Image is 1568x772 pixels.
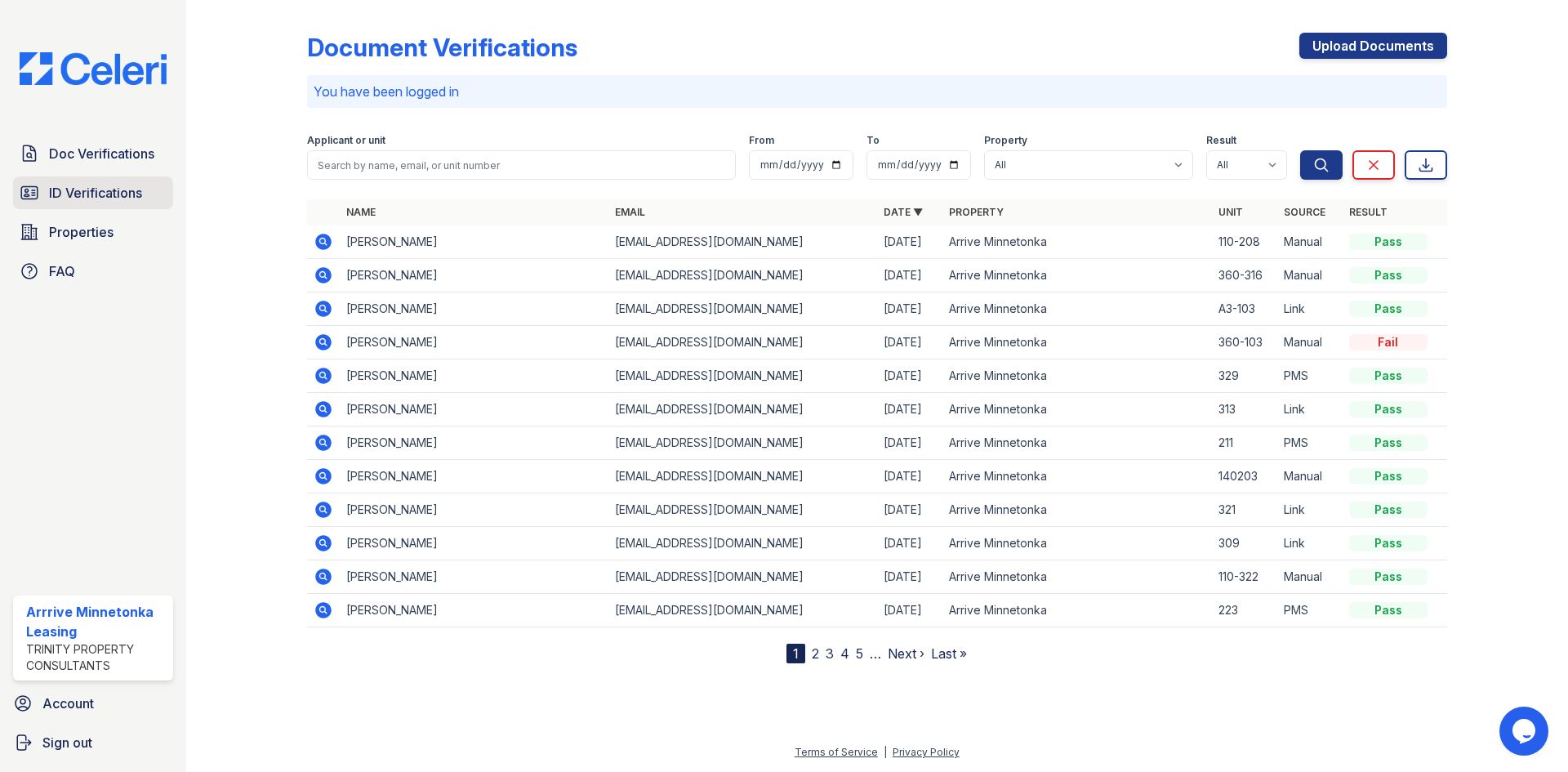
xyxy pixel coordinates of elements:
img: CE_Logo_Blue-a8612792a0a2168367f1c8372b55b34899dd931a85d93a1a3d3e32e68fde9ad4.png [7,52,180,85]
td: 360-103 [1212,326,1277,359]
a: Date ▼ [884,206,923,218]
a: Next › [888,645,924,662]
td: Manual [1277,259,1343,292]
a: Sign out [7,726,180,759]
td: [PERSON_NAME] [340,225,608,259]
label: From [749,134,774,147]
td: [DATE] [877,594,942,627]
a: Terms of Service [795,746,878,758]
td: Arrive Minnetonka [942,460,1211,493]
a: Unit [1218,206,1243,218]
td: Arrive Minnetonka [942,560,1211,594]
div: Pass [1349,602,1428,618]
td: Manual [1277,326,1343,359]
td: [EMAIL_ADDRESS][DOMAIN_NAME] [608,594,877,627]
span: FAQ [49,261,75,281]
div: Pass [1349,267,1428,283]
td: [PERSON_NAME] [340,359,608,393]
div: Pass [1349,368,1428,384]
td: [PERSON_NAME] [340,493,608,527]
td: [PERSON_NAME] [340,594,608,627]
span: Sign out [42,733,92,752]
a: ID Verifications [13,176,173,209]
td: PMS [1277,594,1343,627]
td: 110-322 [1212,560,1277,594]
iframe: chat widget [1499,707,1552,756]
a: FAQ [13,255,173,288]
td: [EMAIL_ADDRESS][DOMAIN_NAME] [608,359,877,393]
td: [EMAIL_ADDRESS][DOMAIN_NAME] [608,326,877,359]
td: 309 [1212,527,1277,560]
td: Arrive Minnetonka [942,426,1211,460]
td: [DATE] [877,326,942,359]
td: Arrive Minnetonka [942,326,1211,359]
td: [DATE] [877,292,942,326]
td: [DATE] [877,393,942,426]
td: [EMAIL_ADDRESS][DOMAIN_NAME] [608,460,877,493]
td: 223 [1212,594,1277,627]
td: Manual [1277,460,1343,493]
td: [PERSON_NAME] [340,259,608,292]
td: [EMAIL_ADDRESS][DOMAIN_NAME] [608,426,877,460]
td: [EMAIL_ADDRESS][DOMAIN_NAME] [608,527,877,560]
span: Account [42,694,94,713]
a: Doc Verifications [13,137,173,170]
a: 5 [856,645,863,662]
td: [EMAIL_ADDRESS][DOMAIN_NAME] [608,225,877,259]
td: [EMAIL_ADDRESS][DOMAIN_NAME] [608,259,877,292]
td: Arrive Minnetonka [942,493,1211,527]
input: Search by name, email, or unit number [307,150,736,180]
td: 313 [1212,393,1277,426]
td: [DATE] [877,560,942,594]
td: A3-103 [1212,292,1277,326]
td: [PERSON_NAME] [340,460,608,493]
td: [DATE] [877,259,942,292]
td: Link [1277,493,1343,527]
a: 2 [812,645,819,662]
td: [EMAIL_ADDRESS][DOMAIN_NAME] [608,393,877,426]
div: Trinity Property Consultants [26,641,167,674]
p: You have been logged in [314,82,1441,101]
a: Upload Documents [1299,33,1447,59]
div: Pass [1349,234,1428,250]
td: Link [1277,527,1343,560]
a: 3 [826,645,834,662]
td: [EMAIL_ADDRESS][DOMAIN_NAME] [608,493,877,527]
td: Arrive Minnetonka [942,359,1211,393]
td: [DATE] [877,359,942,393]
td: [PERSON_NAME] [340,527,608,560]
div: Pass [1349,569,1428,585]
td: [PERSON_NAME] [340,426,608,460]
div: | [884,746,887,758]
a: Email [615,206,645,218]
td: [PERSON_NAME] [340,393,608,426]
a: 4 [840,645,849,662]
span: ID Verifications [49,183,142,203]
div: Pass [1349,401,1428,417]
a: Account [7,687,180,720]
td: [PERSON_NAME] [340,292,608,326]
td: Link [1277,292,1343,326]
td: [EMAIL_ADDRESS][DOMAIN_NAME] [608,560,877,594]
td: 211 [1212,426,1277,460]
td: Link [1277,393,1343,426]
td: [DATE] [877,527,942,560]
label: Property [984,134,1027,147]
label: Applicant or unit [307,134,385,147]
td: PMS [1277,359,1343,393]
span: … [870,644,881,663]
td: 360-316 [1212,259,1277,292]
a: Properties [13,216,173,248]
td: Arrive Minnetonka [942,527,1211,560]
td: Manual [1277,225,1343,259]
span: Doc Verifications [49,144,154,163]
td: Arrive Minnetonka [942,259,1211,292]
td: Arrive Minnetonka [942,594,1211,627]
td: Arrive Minnetonka [942,393,1211,426]
a: Source [1284,206,1325,218]
div: Pass [1349,301,1428,317]
a: Privacy Policy [893,746,960,758]
a: Property [949,206,1004,218]
td: [DATE] [877,460,942,493]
